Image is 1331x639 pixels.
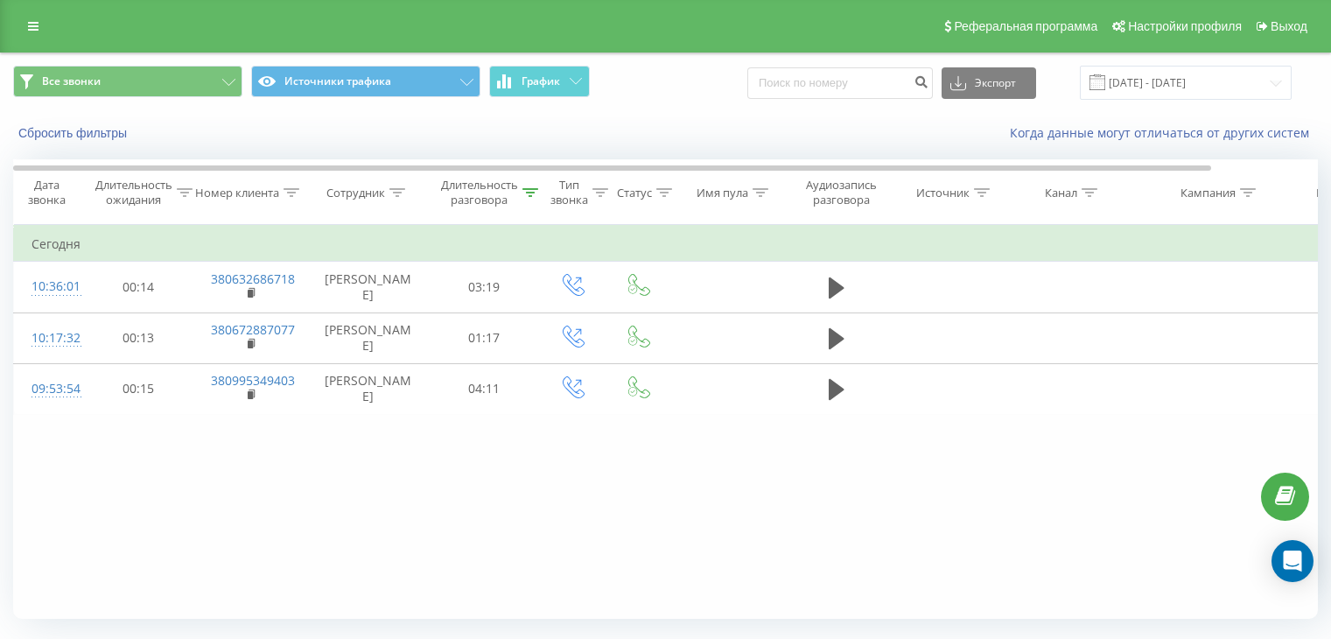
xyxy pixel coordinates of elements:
div: Open Intercom Messenger [1271,540,1313,582]
td: 00:14 [84,262,193,312]
td: 00:15 [84,363,193,414]
td: [PERSON_NAME] [307,312,430,363]
div: Статус [617,186,652,200]
button: Все звонки [13,66,242,97]
a: 380632686718 [211,270,295,287]
td: [PERSON_NAME] [307,262,430,312]
button: График [489,66,590,97]
div: Сотрудник [326,186,385,200]
div: 09:53:54 [32,372,67,406]
span: График [522,75,560,88]
div: Источник [916,186,970,200]
td: 00:13 [84,312,193,363]
td: [PERSON_NAME] [307,363,430,414]
button: Экспорт [942,67,1036,99]
button: Источники трафика [251,66,480,97]
div: 10:17:32 [32,321,67,355]
div: Аудиозапись разговора [799,178,884,207]
span: Все звонки [42,74,101,88]
div: Длительность разговора [441,178,518,207]
a: 380672887077 [211,321,295,338]
div: Длительность ожидания [95,178,172,207]
a: 380995349403 [211,372,295,389]
div: 10:36:01 [32,270,67,304]
span: Реферальная программа [954,19,1097,33]
div: Кампания [1180,186,1236,200]
button: Сбросить фильтры [13,125,136,141]
span: Настройки профиля [1128,19,1242,33]
td: 04:11 [430,363,539,414]
input: Поиск по номеру [747,67,933,99]
div: Номер клиента [195,186,279,200]
td: 03:19 [430,262,539,312]
a: Когда данные могут отличаться от других систем [1010,124,1318,141]
span: Выход [1271,19,1307,33]
div: Тип звонка [550,178,588,207]
div: Имя пула [697,186,748,200]
div: Дата звонка [14,178,79,207]
div: Канал [1045,186,1077,200]
td: 01:17 [430,312,539,363]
